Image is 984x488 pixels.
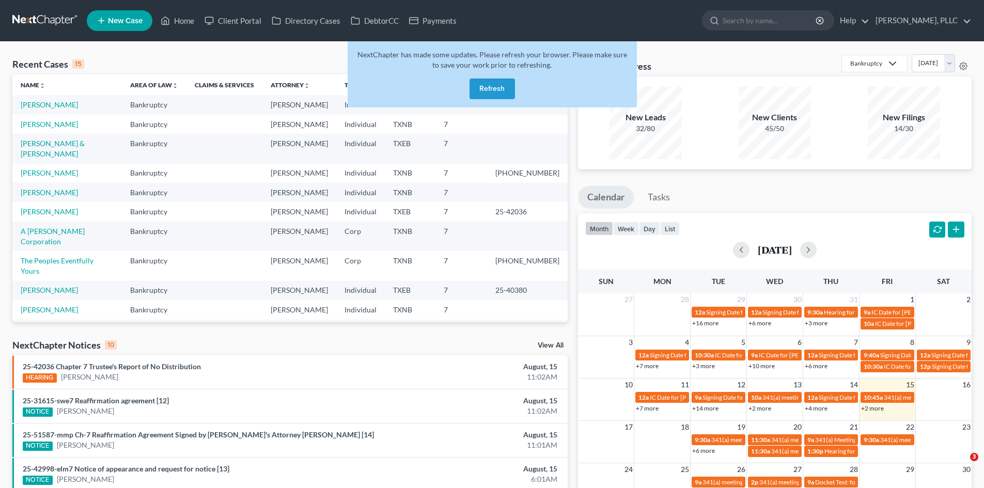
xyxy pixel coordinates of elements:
[262,134,336,163] td: [PERSON_NAME]
[487,202,568,221] td: 25-42036
[771,447,871,455] span: 341(a) meeting for [PERSON_NAME]
[864,393,883,401] span: 10:45a
[835,11,869,30] a: Help
[702,393,860,401] span: Signing Date for [PERSON_NAME], [GEOGRAPHIC_DATA]
[824,447,931,455] span: Hearing for Alleo Holdings Corporation
[864,363,883,370] span: 10:30a
[21,139,85,158] a: [PERSON_NAME] & [PERSON_NAME]
[807,436,814,444] span: 9a
[909,293,915,306] span: 1
[864,320,874,327] span: 10a
[262,183,336,202] td: [PERSON_NAME]
[610,112,682,123] div: New Leads
[57,474,114,484] a: [PERSON_NAME]
[660,222,680,235] button: list
[336,95,385,114] td: Individual
[386,361,557,372] div: August, 15
[122,95,186,114] td: Bankruptcy
[487,251,568,280] td: [PHONE_NUMBER]
[706,308,861,316] span: Signing Date for [PERSON_NAME][GEOGRAPHIC_DATA]
[435,251,487,280] td: 7
[807,308,823,316] span: 9:30a
[599,277,614,286] span: Sun
[823,277,838,286] span: Thu
[122,251,186,280] td: Bankruptcy
[21,100,78,109] a: [PERSON_NAME]
[884,393,983,401] span: 341(a) meeting for [PERSON_NAME]
[122,320,186,339] td: Bankruptcy
[636,404,659,412] a: +7 more
[386,464,557,474] div: August, 15
[435,183,487,202] td: 7
[623,293,634,306] span: 27
[807,447,823,455] span: 1:30p
[122,281,186,300] td: Bankruptcy
[766,277,783,286] span: Wed
[385,281,435,300] td: TXEB
[695,393,701,401] span: 9a
[692,362,715,370] a: +3 more
[336,300,385,319] td: Individual
[712,277,725,286] span: Tue
[23,464,229,473] a: 25-42998-elm7 Notice of appearance and request for notice [13]
[695,351,714,359] span: 10:30a
[435,300,487,319] td: 7
[262,251,336,280] td: [PERSON_NAME]
[435,164,487,183] td: 7
[751,308,761,316] span: 12a
[122,134,186,163] td: Bankruptcy
[385,300,435,319] td: TXNB
[723,11,817,30] input: Search by name...
[267,11,346,30] a: Directory Cases
[905,421,915,433] span: 22
[23,362,201,371] a: 25-42036 Chapter 7 Trustee's Report of No Distribution
[739,112,811,123] div: New Clients
[385,202,435,221] td: TXEB
[771,436,871,444] span: 341(a) meeting for [PERSON_NAME]
[262,115,336,134] td: [PERSON_NAME]
[357,50,627,69] span: NextChapter has made some updates. Please refresh your browser. Please make sure to save your wor...
[487,281,568,300] td: 25-40380
[61,372,118,382] a: [PERSON_NAME]
[807,393,818,401] span: 12a
[610,123,682,134] div: 32/80
[751,393,761,401] span: 10a
[304,83,310,89] i: unfold_more
[805,319,827,327] a: +3 more
[336,320,385,339] td: Individual
[130,81,178,89] a: Area of Lawunfold_more
[23,430,374,439] a: 25-51587-mmp Ch-7 Reaffirmation Agreement Signed by [PERSON_NAME]'s Attorney [PERSON_NAME] [14]
[385,164,435,183] td: TXNB
[435,115,487,134] td: 7
[824,308,959,316] span: Hearing for [PERSON_NAME] & [PERSON_NAME]
[861,404,884,412] a: +2 more
[680,293,690,306] span: 28
[819,351,911,359] span: Signing Date for [PERSON_NAME]
[435,320,487,339] td: 7
[871,308,950,316] span: IC Date for [PERSON_NAME]
[336,222,385,251] td: Corp
[122,115,186,134] td: Bankruptcy
[108,17,143,25] span: New Case
[336,202,385,221] td: Individual
[970,453,978,461] span: 3
[751,436,770,444] span: 11:30a
[262,320,336,339] td: [PERSON_NAME]
[695,436,710,444] span: 9:30a
[155,11,199,30] a: Home
[21,188,78,197] a: [PERSON_NAME]
[880,436,980,444] span: 341(a) meeting for [PERSON_NAME]
[12,58,84,70] div: Recent Cases
[623,463,634,476] span: 24
[385,251,435,280] td: TXNB
[868,123,940,134] div: 14/30
[864,436,879,444] span: 9:30a
[748,362,775,370] a: +10 more
[386,372,557,382] div: 11:02AM
[122,183,186,202] td: Bankruptcy
[684,336,690,349] span: 4
[39,83,45,89] i: unfold_more
[850,59,882,68] div: Bankruptcy
[819,393,911,401] span: Signing Date for [PERSON_NAME]
[435,222,487,251] td: 7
